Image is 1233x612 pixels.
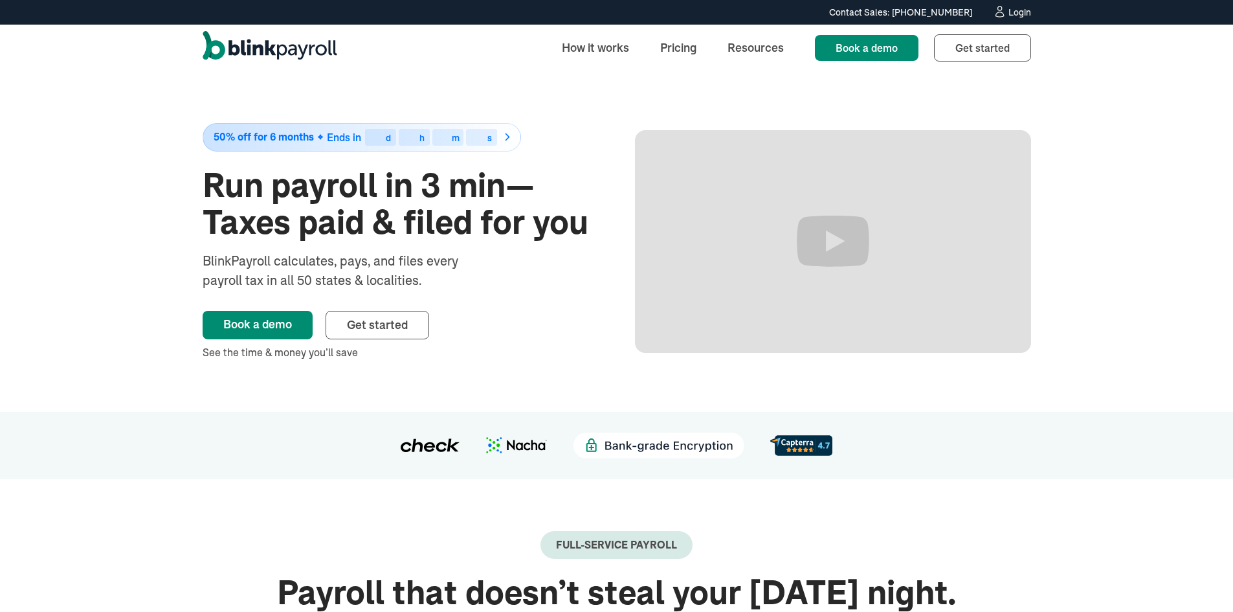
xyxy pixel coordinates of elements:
[829,6,972,19] div: Contact Sales: [PHONE_NUMBER]
[635,130,1031,353] iframe: Run Payroll in 3 min with BlinkPayroll
[327,131,361,144] span: Ends in
[347,317,408,332] span: Get started
[203,311,313,339] a: Book a demo
[203,167,599,241] h1: Run payroll in 3 min—Taxes paid & filed for you
[203,574,1031,611] h2: Payroll that doesn’t steal your [DATE] night.
[452,133,460,142] div: m
[551,34,639,62] a: How it works
[326,311,429,339] a: Get started
[934,34,1031,62] a: Get started
[955,41,1010,54] span: Get started
[993,5,1031,19] a: Login
[815,35,918,61] a: Book a demo
[214,131,314,142] span: 50% off for 6 months
[556,539,677,551] div: Full-Service payroll
[770,435,832,455] img: d56c0860-961d-46a8-819e-eda1494028f8.svg
[203,123,599,152] a: 50% off for 6 monthsEnds indhms
[203,345,599,360] div: See the time & money you’ll save
[419,133,425,142] div: h
[203,31,337,65] a: home
[487,133,492,142] div: s
[386,133,391,142] div: d
[650,34,707,62] a: Pricing
[1008,8,1031,17] div: Login
[836,41,898,54] span: Book a demo
[203,251,493,290] div: BlinkPayroll calculates, pays, and files every payroll tax in all 50 states & localities.
[717,34,794,62] a: Resources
